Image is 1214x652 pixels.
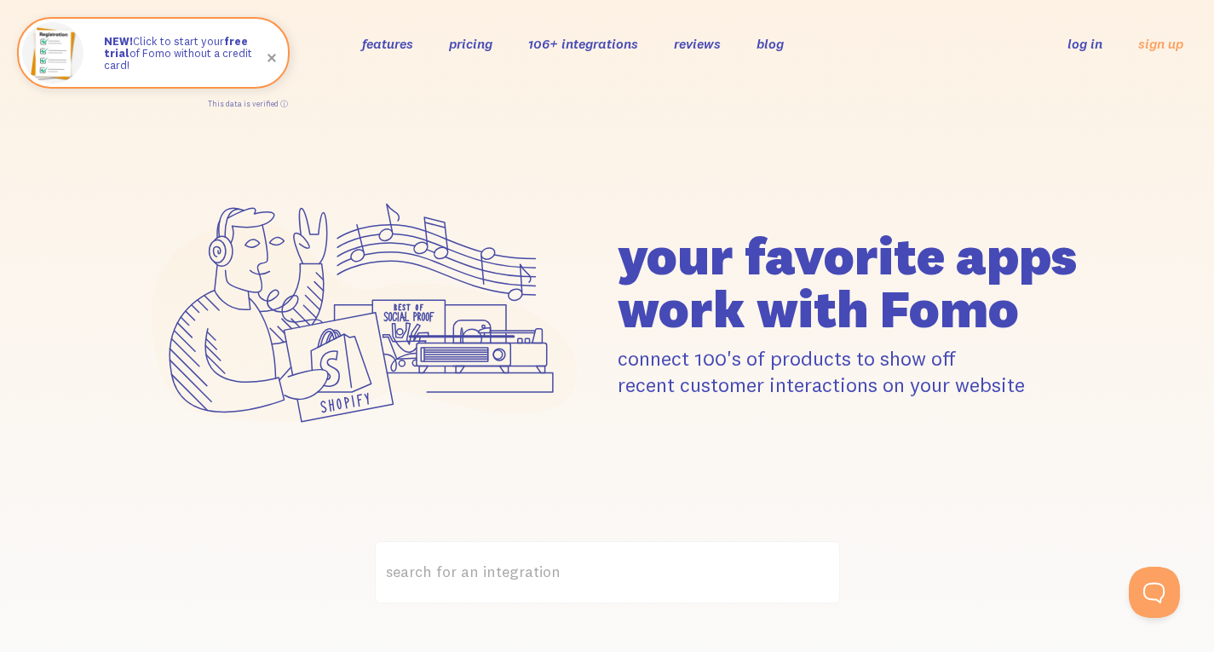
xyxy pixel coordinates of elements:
a: sign up [1138,35,1183,53]
p: connect 100's of products to show off recent customer interactions on your website [618,345,1083,398]
a: log in [1067,35,1102,52]
strong: free trial [104,34,248,60]
iframe: Help Scout Beacon - Open [1129,567,1180,618]
a: 106+ integrations [528,35,638,52]
a: This data is verified ⓘ [208,99,288,108]
p: Click to start your of Fomo without a credit card! [104,35,271,72]
strong: NEW! [104,34,133,48]
a: pricing [449,35,492,52]
h1: your favorite apps work with Fomo [618,229,1083,335]
a: reviews [674,35,721,52]
a: features [362,35,413,52]
label: search for an integration [375,541,840,603]
img: Fomo [22,22,83,84]
a: blog [757,35,784,52]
